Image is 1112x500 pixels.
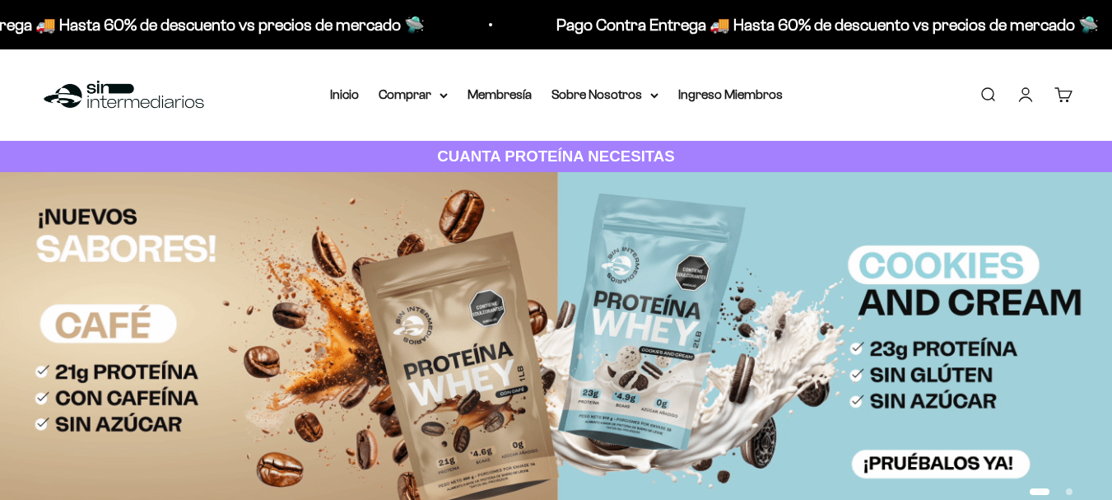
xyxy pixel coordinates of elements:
a: Membresía [468,87,532,101]
a: Inicio [330,87,359,101]
summary: Comprar [379,84,448,105]
strong: CUANTA PROTEÍNA NECESITAS [437,147,675,165]
summary: Sobre Nosotros [551,84,658,105]
a: Ingreso Miembros [678,87,783,101]
p: Pago Contra Entrega 🚚 Hasta 60% de descuento vs precios de mercado 🛸 [556,12,1099,38]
